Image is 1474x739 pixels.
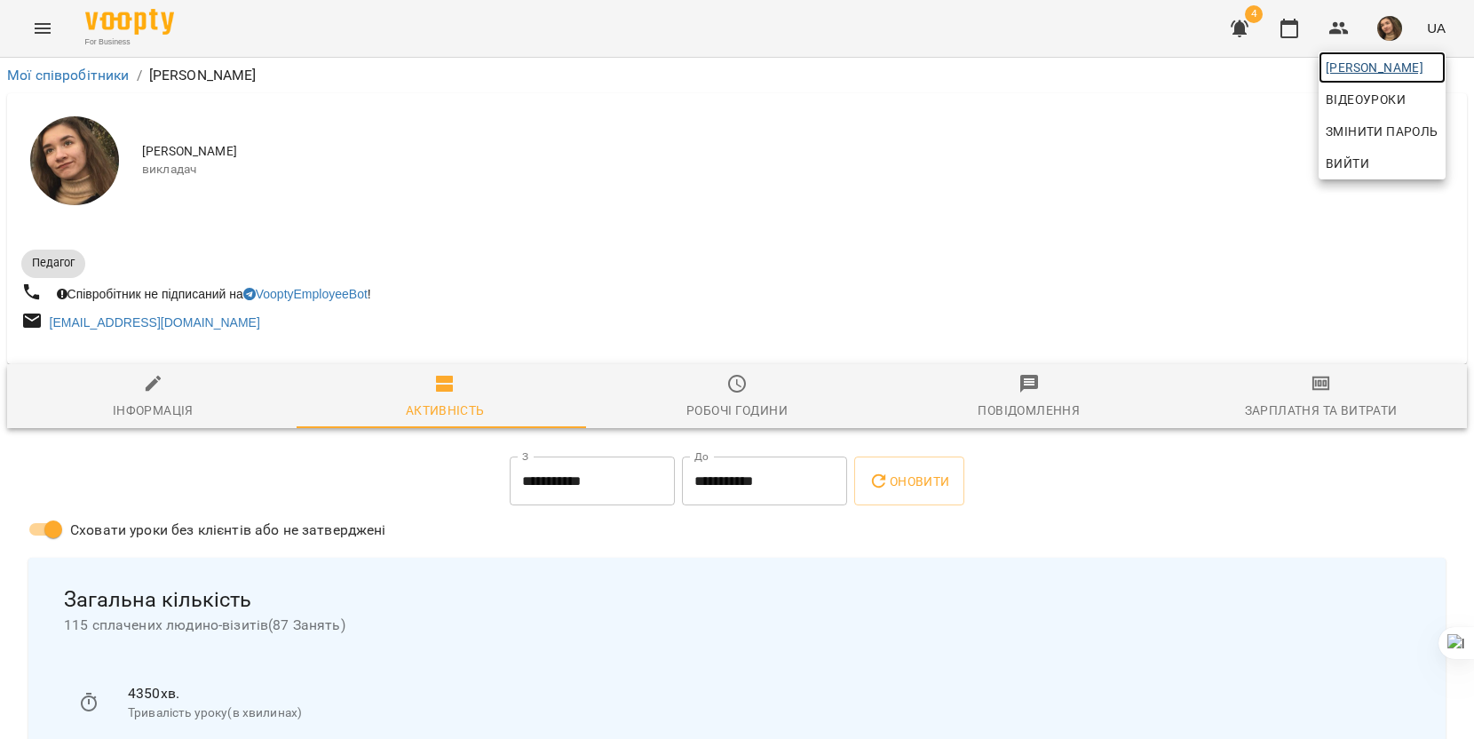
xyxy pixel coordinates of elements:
a: Відеоуроки [1319,83,1413,115]
a: Змінити пароль [1319,115,1446,147]
span: Відеоуроки [1326,89,1406,110]
span: [PERSON_NAME] [1326,57,1438,78]
span: Вийти [1326,153,1369,174]
button: Вийти [1319,147,1446,179]
span: Змінити пароль [1326,121,1438,142]
a: [PERSON_NAME] [1319,52,1446,83]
